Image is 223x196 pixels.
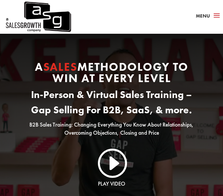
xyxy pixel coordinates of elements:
a: Play Video [98,180,125,187]
h1: A Methodology to Win At Every Level [22,61,201,87]
a: I [96,147,127,178]
span: Menu [196,13,210,19]
h3: In-Person & Virtual Sales Training – Gap Selling For B2B, SaaS, & more. [22,87,201,121]
span: a [212,11,222,21]
span: Sales [43,59,77,74]
p: B2B Sales Training: Changing Everything You Know About Relationships, Overcoming Objections, Clos... [22,121,201,137]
